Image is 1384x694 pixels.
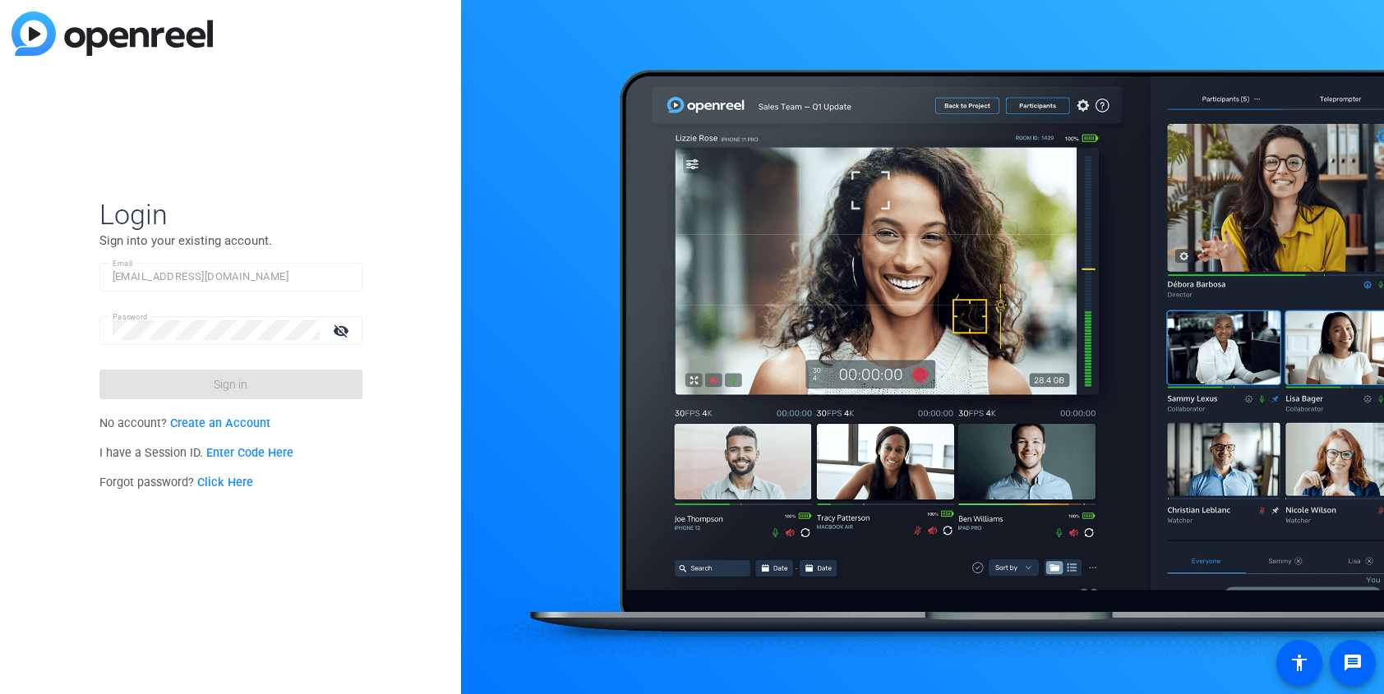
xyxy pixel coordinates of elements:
[12,11,213,56] img: blue-gradient.svg
[206,446,293,460] a: Enter Code Here
[99,476,254,489] span: Forgot password?
[170,416,270,430] a: Create an Account
[99,197,362,232] span: Login
[113,267,349,287] input: Enter Email Address
[99,416,271,430] span: No account?
[323,319,362,342] mat-icon: visibility_off
[113,259,133,268] mat-label: Email
[99,446,294,460] span: I have a Session ID.
[1068,592,1364,674] iframe: Drift Widget Chat Controller
[197,476,253,489] a: Click Here
[113,312,148,321] mat-label: Password
[99,232,362,250] p: Sign into your existing account.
